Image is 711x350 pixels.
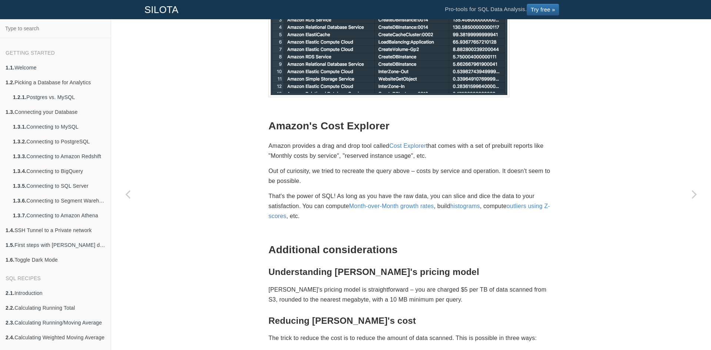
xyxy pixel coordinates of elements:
[6,65,14,71] b: 1.1.
[527,4,559,16] a: Try free »
[389,143,426,149] a: Cost Explorer
[111,38,144,350] a: Previous page: Modeling: Denormalized Dimension Tables with Materialized Views for Business Users
[7,179,111,193] a: 1.3.5.Connecting to SQL Server
[13,168,26,174] b: 1.3.4.
[6,320,14,326] b: 2.3.
[7,164,111,179] a: 1.3.4.Connecting to BigQuery
[349,203,434,209] a: Month-over-Month growth rates
[7,193,111,208] a: 1.3.6.Connecting to Segment Warehouse
[6,334,14,340] b: 2.4.
[13,153,26,159] b: 1.3.3.
[13,213,26,218] b: 1.3.7.
[13,198,26,204] b: 1.3.6.
[6,305,14,311] b: 2.2.
[7,134,111,149] a: 1.3.2.Connecting to PostgreSQL
[7,119,111,134] a: 1.3.1.Connecting to MySQL
[13,94,26,100] b: 1.2.1.
[13,183,26,189] b: 1.3.5.
[437,0,567,19] li: Pro-tools for SQL Data Analysis.
[139,0,184,19] a: SILOTA
[2,21,109,35] input: Type to search
[268,333,554,343] p: The trick to reduce the cost is to reduce the amount of data scanned. This is possible in three w...
[6,109,14,115] b: 1.3.
[268,285,554,305] p: [PERSON_NAME]'s pricing model is straightforward – you are charged $5 per TB of data scanned from...
[268,316,554,326] h3: Reducing [PERSON_NAME]'s cost
[7,90,111,105] a: 1.2.1.Postgres vs. MySQL
[6,242,14,248] b: 1.5.
[13,124,26,130] b: 1.3.1.
[268,267,554,277] h3: Understanding [PERSON_NAME]'s pricing model
[678,38,711,350] a: Next page: White label reports
[450,203,480,209] a: histograms
[268,191,554,221] p: That's the power of SQL! As long as you have the raw data, you can slice and dice the data to you...
[268,120,554,132] h2: Amazon's Cost Explorer
[674,313,702,341] iframe: Drift Widget Chat Controller
[268,166,554,186] p: Out of curiosity, we tried to recreate the query above – costs by service and operation. It doesn...
[7,149,111,164] a: 1.3.3.Connecting to Amazon Redshift
[6,290,14,296] b: 2.1.
[6,227,14,233] b: 1.4.
[268,244,554,256] h2: Additional considerations
[7,208,111,223] a: 1.3.7.Connecting to Amazon Athena
[13,139,26,145] b: 1.3.2.
[6,257,14,263] b: 1.6.
[6,79,14,85] b: 1.2.
[268,141,554,161] p: Amazon provides a drag and drop tool called that comes with a set of prebuilt reports like "Month...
